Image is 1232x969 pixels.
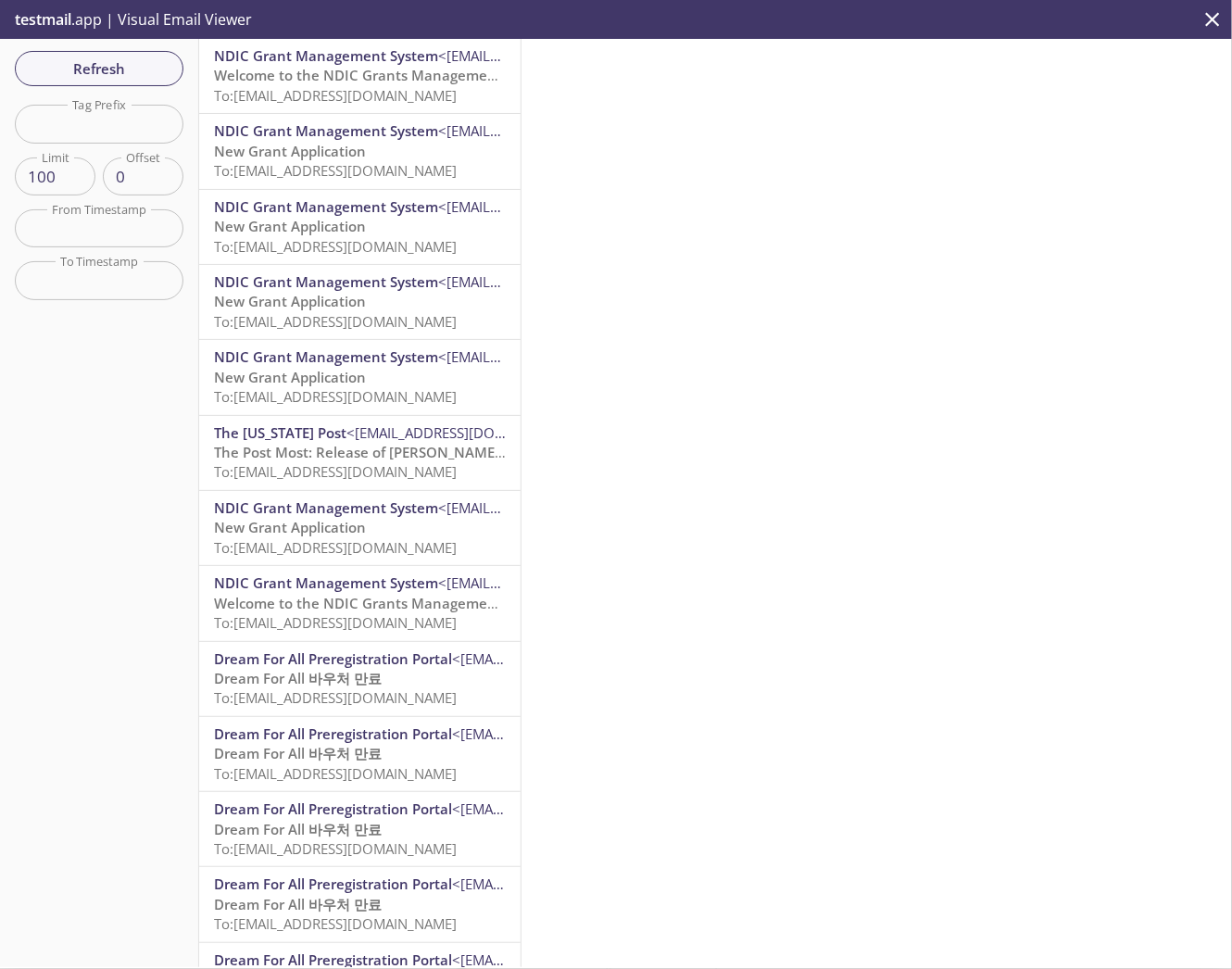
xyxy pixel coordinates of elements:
[214,669,382,687] span: Dream For All 바우처 만료
[438,498,678,517] span: <[EMAIL_ADDRESS][DOMAIN_NAME]>
[452,724,692,743] span: <[EMAIL_ADDRESS][DOMAIN_NAME]>
[199,566,521,640] div: NDIC Grant Management System<[EMAIL_ADDRESS][DOMAIN_NAME]>Welcome to the NDIC Grants Management S...
[438,347,678,366] span: <[EMAIL_ADDRESS][DOMAIN_NAME]>
[438,121,678,140] span: <[EMAIL_ADDRESS][DOMAIN_NAME]>
[214,272,438,291] span: NDIC Grant Management System
[214,839,457,858] span: To: [EMAIL_ADDRESS][DOMAIN_NAME]
[214,312,457,331] span: To: [EMAIL_ADDRESS][DOMAIN_NAME]
[199,114,521,188] div: NDIC Grant Management System<[EMAIL_ADDRESS][DOMAIN_NAME]>New Grant ApplicationTo:[EMAIL_ADDRESS]...
[452,875,692,893] span: <[EMAIL_ADDRESS][DOMAIN_NAME]>
[214,142,366,160] span: New Grant Application
[214,950,452,969] span: Dream For All Preregistration Portal
[214,649,452,668] span: Dream For All Preregistration Portal
[199,265,521,339] div: NDIC Grant Management System<[EMAIL_ADDRESS][DOMAIN_NAME]>New Grant ApplicationTo:[EMAIL_ADDRESS]...
[199,340,521,414] div: NDIC Grant Management System<[EMAIL_ADDRESS][DOMAIN_NAME]>New Grant ApplicationTo:[EMAIL_ADDRESS]...
[214,387,457,406] span: To: [EMAIL_ADDRESS][DOMAIN_NAME]
[452,649,692,668] span: <[EMAIL_ADDRESS][DOMAIN_NAME]>
[214,764,457,783] span: To: [EMAIL_ADDRESS][DOMAIN_NAME]
[214,613,457,632] span: To: [EMAIL_ADDRESS][DOMAIN_NAME]
[214,744,382,762] span: Dream For All 바우처 만료
[214,217,366,235] span: New Grant Application
[438,272,678,291] span: <[EMAIL_ADDRESS][DOMAIN_NAME]>
[214,538,457,557] span: To: [EMAIL_ADDRESS][DOMAIN_NAME]
[199,416,521,490] div: The [US_STATE] Post<[EMAIL_ADDRESS][DOMAIN_NAME]>The Post Most: Release of [PERSON_NAME] document...
[214,688,457,707] span: To: [EMAIL_ADDRESS][DOMAIN_NAME]
[214,820,382,838] span: Dream For All 바우처 만료
[214,573,438,592] span: NDIC Grant Management System
[15,51,183,86] button: Refresh
[15,9,71,30] span: testmail
[199,39,521,113] div: NDIC Grant Management System<[EMAIL_ADDRESS][DOMAIN_NAME]>Welcome to the NDIC Grants Management S...
[214,237,457,256] span: To: [EMAIL_ADDRESS][DOMAIN_NAME]
[346,423,586,442] span: <[EMAIL_ADDRESS][DOMAIN_NAME]>
[30,57,169,81] span: Refresh
[214,423,346,442] span: The [US_STATE] Post
[214,292,366,310] span: New Grant Application
[452,950,692,969] span: <[EMAIL_ADDRESS][DOMAIN_NAME]>
[214,518,366,536] span: New Grant Application
[214,347,438,366] span: NDIC Grant Management System
[199,867,521,941] div: Dream For All Preregistration Portal<[EMAIL_ADDRESS][DOMAIN_NAME]>Dream For All 바우처 만료To:[EMAIL_A...
[438,573,678,592] span: <[EMAIL_ADDRESS][DOMAIN_NAME]>
[214,875,452,893] span: Dream For All Preregistration Portal
[214,368,366,386] span: New Grant Application
[199,717,521,791] div: Dream For All Preregistration Portal<[EMAIL_ADDRESS][DOMAIN_NAME]>Dream For All 바우처 만료To:[EMAIL_A...
[214,895,382,913] span: Dream For All 바우처 만료
[214,498,438,517] span: NDIC Grant Management System
[214,724,452,743] span: Dream For All Preregistration Portal
[214,46,438,65] span: NDIC Grant Management System
[214,914,457,933] span: To: [EMAIL_ADDRESS][DOMAIN_NAME]
[199,642,521,716] div: Dream For All Preregistration Portal<[EMAIL_ADDRESS][DOMAIN_NAME]>Dream For All 바우처 만료To:[EMAIL_A...
[214,121,438,140] span: NDIC Grant Management System
[199,491,521,565] div: NDIC Grant Management System<[EMAIL_ADDRESS][DOMAIN_NAME]>New Grant ApplicationTo:[EMAIL_ADDRESS]...
[199,792,521,866] div: Dream For All Preregistration Portal<[EMAIL_ADDRESS][DOMAIN_NAME]>Dream For All 바우처 만료To:[EMAIL_A...
[214,443,884,461] span: The Post Most: Release of [PERSON_NAME] documents prolongs political trouble for [PERSON_NAME]
[452,799,692,818] span: <[EMAIL_ADDRESS][DOMAIN_NAME]>
[214,161,457,180] span: To: [EMAIL_ADDRESS][DOMAIN_NAME]
[214,594,554,612] span: Welcome to the NDIC Grants Management System
[214,86,457,105] span: To: [EMAIL_ADDRESS][DOMAIN_NAME]
[438,46,678,65] span: <[EMAIL_ADDRESS][DOMAIN_NAME]>
[214,197,438,216] span: NDIC Grant Management System
[214,66,554,84] span: Welcome to the NDIC Grants Management System
[199,190,521,264] div: NDIC Grant Management System<[EMAIL_ADDRESS][DOMAIN_NAME]>New Grant ApplicationTo:[EMAIL_ADDRESS]...
[214,799,452,818] span: Dream For All Preregistration Portal
[438,197,678,216] span: <[EMAIL_ADDRESS][DOMAIN_NAME]>
[214,462,457,481] span: To: [EMAIL_ADDRESS][DOMAIN_NAME]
